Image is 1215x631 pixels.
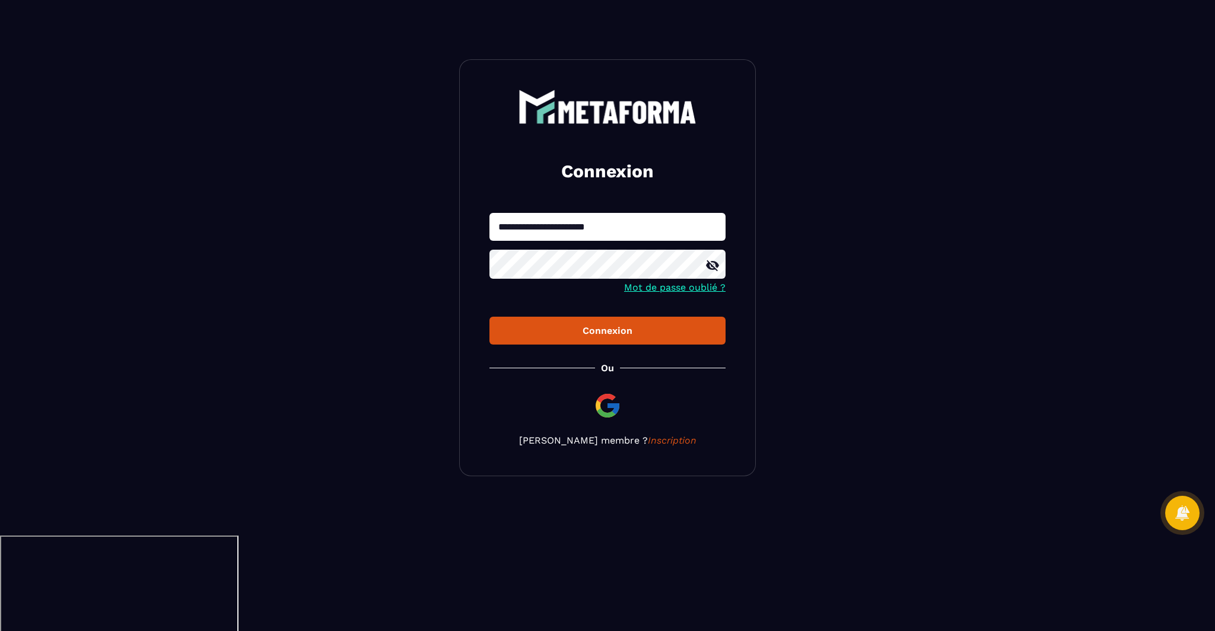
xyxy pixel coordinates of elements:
p: Ou [601,362,614,374]
p: [PERSON_NAME] membre ? [489,435,726,446]
button: Connexion [489,317,726,345]
a: logo [489,90,726,124]
a: Mot de passe oublié ? [624,282,726,293]
h2: Connexion [504,160,711,183]
div: Connexion [499,325,716,336]
img: google [593,391,622,420]
a: Inscription [648,435,696,446]
img: logo [519,90,696,124]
